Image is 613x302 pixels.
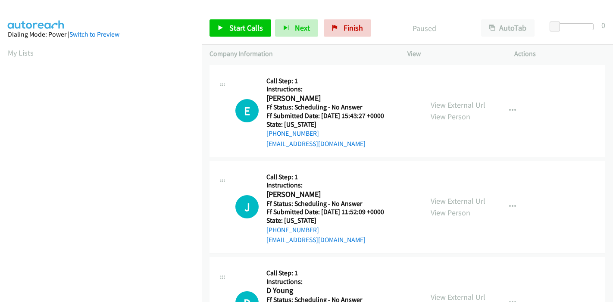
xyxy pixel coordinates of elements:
h2: [PERSON_NAME] [266,190,395,199]
p: Company Information [210,49,392,59]
button: Next [275,19,318,37]
span: Start Calls [229,23,263,33]
h2: D Young [266,286,395,296]
a: View Person [431,208,470,218]
h1: E [235,99,259,122]
h5: Ff Submitted Date: [DATE] 15:43:27 +0000 [266,112,395,120]
div: Dialing Mode: Power | [8,29,194,40]
h5: State: [US_STATE] [266,120,395,129]
div: Delay between calls (in seconds) [554,23,594,30]
a: View Person [431,112,470,121]
h5: Instructions: [266,85,395,93]
p: Actions [514,49,606,59]
p: Paused [383,22,466,34]
h5: Ff Status: Scheduling - No Answer [266,199,395,208]
h5: Instructions: [266,277,395,286]
a: [EMAIL_ADDRESS][DOMAIN_NAME] [266,236,366,244]
a: My Lists [8,48,34,58]
div: The call is yet to be attempted [235,99,259,122]
a: Switch to Preview [69,30,119,38]
a: Finish [324,19,371,37]
h5: Ff Status: Scheduling - No Answer [266,103,395,112]
a: View External Url [431,196,485,206]
p: View [407,49,499,59]
h5: Call Step: 1 [266,173,395,181]
h1: J [235,195,259,218]
span: Finish [344,23,363,33]
h5: Call Step: 1 [266,77,395,85]
a: [PHONE_NUMBER] [266,226,319,234]
h5: Ff Submitted Date: [DATE] 11:52:09 +0000 [266,208,395,216]
h5: Instructions: [266,181,395,190]
div: 0 [601,19,605,31]
a: [PHONE_NUMBER] [266,129,319,137]
a: [EMAIL_ADDRESS][DOMAIN_NAME] [266,140,366,148]
button: AutoTab [481,19,535,37]
span: Next [295,23,310,33]
a: View External Url [431,292,485,302]
h5: State: [US_STATE] [266,216,395,225]
a: Start Calls [210,19,271,37]
a: View External Url [431,100,485,110]
h5: Call Step: 1 [266,269,395,277]
div: The call is yet to be attempted [235,195,259,218]
h2: [PERSON_NAME] [266,93,395,103]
